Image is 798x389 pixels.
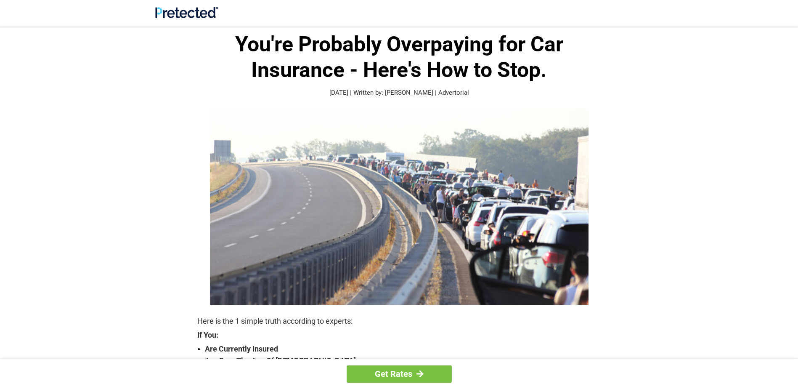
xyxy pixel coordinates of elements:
[205,355,601,367] strong: Are Over The Age Of [DEMOGRAPHIC_DATA]
[197,32,601,83] h1: You're Probably Overpaying for Car Insurance - Here's How to Stop.
[347,365,452,383] a: Get Rates
[155,12,218,20] a: Site Logo
[205,343,601,355] strong: Are Currently Insured
[197,331,601,339] strong: If You:
[197,315,601,327] p: Here is the 1 simple truth according to experts:
[155,7,218,18] img: Site Logo
[197,88,601,98] p: [DATE] | Written by: [PERSON_NAME] | Advertorial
